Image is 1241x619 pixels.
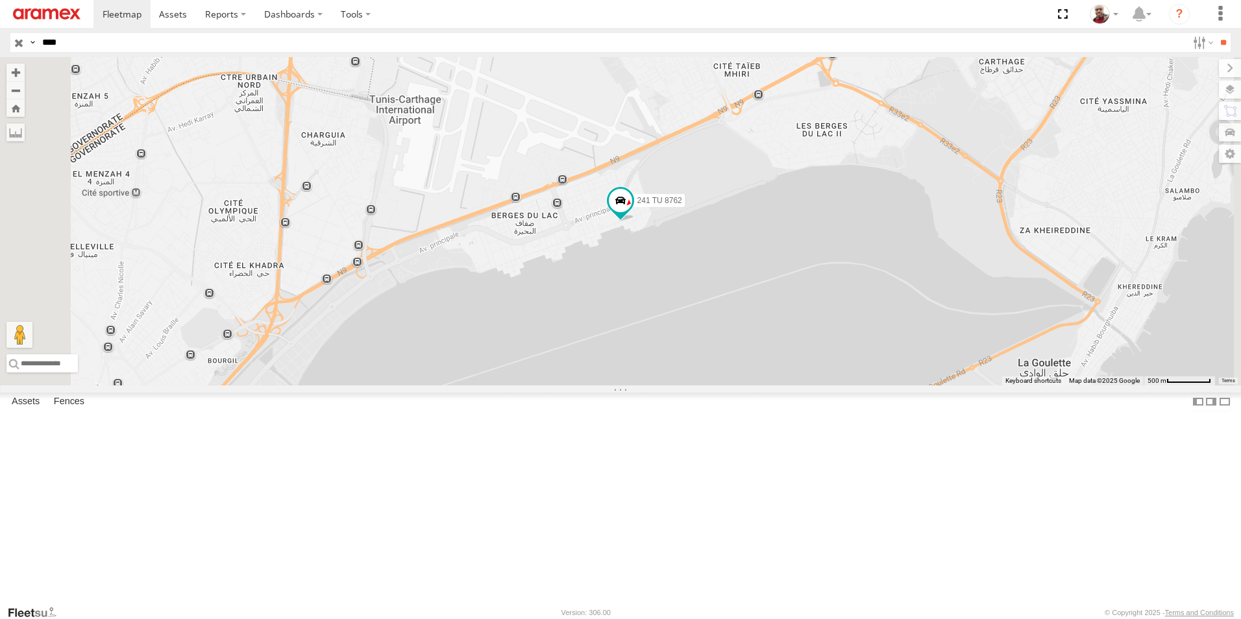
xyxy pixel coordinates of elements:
[1192,393,1205,411] label: Dock Summary Table to the Left
[5,393,46,411] label: Assets
[6,64,25,81] button: Zoom in
[561,609,611,616] div: Version: 306.00
[1144,376,1215,385] button: Map Scale: 500 m per 65 pixels
[1085,5,1123,24] div: Majdi Ghannoudi
[1219,145,1241,163] label: Map Settings
[6,81,25,99] button: Zoom out
[6,322,32,348] button: Drag Pegman onto the map to open Street View
[1165,609,1234,616] a: Terms and Conditions
[1222,378,1235,383] a: Terms (opens in new tab)
[6,99,25,117] button: Zoom Home
[1148,377,1166,384] span: 500 m
[47,393,91,411] label: Fences
[637,197,682,206] span: 241 TU 8762
[27,33,38,52] label: Search Query
[1069,377,1140,384] span: Map data ©2025 Google
[1205,393,1218,411] label: Dock Summary Table to the Right
[6,123,25,141] label: Measure
[1005,376,1061,385] button: Keyboard shortcuts
[7,606,67,619] a: Visit our Website
[13,8,80,19] img: aramex-logo.svg
[1218,393,1231,411] label: Hide Summary Table
[1188,33,1216,52] label: Search Filter Options
[1169,4,1190,25] i: ?
[1105,609,1234,616] div: © Copyright 2025 -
